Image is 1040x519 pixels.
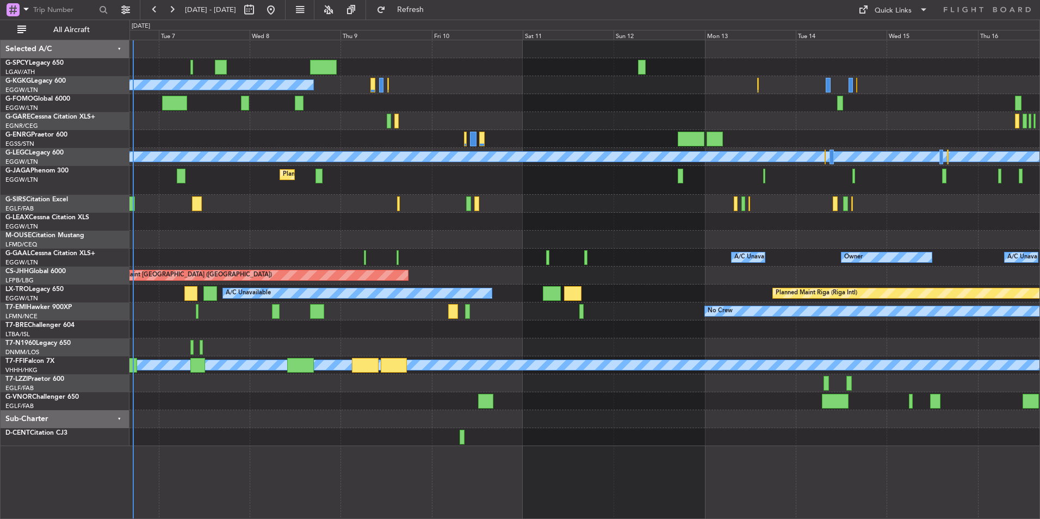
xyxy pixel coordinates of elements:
div: No Crew [708,303,733,319]
a: G-SPCYLegacy 650 [5,60,64,66]
span: Refresh [388,6,434,14]
a: CS-JHHGlobal 6000 [5,268,66,275]
div: Sat 11 [523,30,614,40]
a: EGGW/LTN [5,294,38,302]
a: T7-EMIHawker 900XP [5,304,72,311]
span: G-ENRG [5,132,31,138]
div: Wed 8 [250,30,341,40]
span: G-KGKG [5,78,31,84]
a: T7-N1960Legacy 650 [5,340,71,347]
a: EGGW/LTN [5,176,38,184]
a: G-VNORChallenger 650 [5,394,79,400]
div: [DATE] [132,22,150,31]
a: G-GARECessna Citation XLS+ [5,114,95,120]
div: Thu 9 [341,30,431,40]
span: D-CENT [5,430,30,436]
a: G-ENRGPraetor 600 [5,132,67,138]
a: LFMD/CEQ [5,240,37,249]
div: Planned Maint [GEOGRAPHIC_DATA] ([GEOGRAPHIC_DATA]) [283,166,454,183]
a: D-CENTCitation CJ3 [5,430,67,436]
a: G-JAGAPhenom 300 [5,168,69,174]
span: M-OUSE [5,232,32,239]
span: LX-TRO [5,286,29,293]
a: LFPB/LBG [5,276,34,285]
span: [DATE] - [DATE] [185,5,236,15]
a: G-LEAXCessna Citation XLS [5,214,89,221]
input: Trip Number [33,2,96,18]
a: G-KGKGLegacy 600 [5,78,66,84]
span: G-VNOR [5,394,32,400]
button: Quick Links [853,1,933,18]
a: T7-LZZIPraetor 600 [5,376,64,382]
a: G-GAALCessna Citation XLS+ [5,250,95,257]
a: EGLF/FAB [5,402,34,410]
span: All Aircraft [28,26,115,34]
span: G-FOMO [5,96,33,102]
div: Planned Maint [GEOGRAPHIC_DATA] ([GEOGRAPHIC_DATA]) [101,267,272,283]
a: VHHH/HKG [5,366,38,374]
span: G-LEAX [5,214,29,221]
div: Owner [844,249,863,265]
a: EGGW/LTN [5,86,38,94]
a: EGNR/CEG [5,122,38,130]
a: EGGW/LTN [5,158,38,166]
span: G-GAAL [5,250,30,257]
a: EGGW/LTN [5,223,38,231]
div: A/C Unavailable [226,285,271,301]
span: CS-JHH [5,268,29,275]
a: G-FOMOGlobal 6000 [5,96,70,102]
a: M-OUSECitation Mustang [5,232,84,239]
div: Planned Maint Riga (Riga Intl) [776,285,857,301]
span: G-LEGC [5,150,29,156]
div: A/C Unavailable [734,249,779,265]
a: LX-TROLegacy 650 [5,286,64,293]
a: T7-BREChallenger 604 [5,322,75,329]
a: EGGW/LTN [5,258,38,267]
a: DNMM/LOS [5,348,39,356]
a: LGAV/ATH [5,68,35,76]
div: Mon 13 [705,30,796,40]
a: G-LEGCLegacy 600 [5,150,64,156]
a: T7-FFIFalcon 7X [5,358,54,364]
span: T7-LZZI [5,376,28,382]
a: LTBA/ISL [5,330,30,338]
a: EGLF/FAB [5,384,34,392]
div: Quick Links [875,5,912,16]
span: G-SIRS [5,196,26,203]
span: T7-BRE [5,322,28,329]
a: EGSS/STN [5,140,34,148]
span: G-JAGA [5,168,30,174]
button: Refresh [372,1,437,18]
div: Tue 7 [159,30,250,40]
div: Fri 10 [432,30,523,40]
a: LFMN/NCE [5,312,38,320]
a: EGGW/LTN [5,104,38,112]
span: T7-N1960 [5,340,36,347]
span: G-SPCY [5,60,29,66]
button: All Aircraft [12,21,118,39]
a: G-SIRSCitation Excel [5,196,68,203]
div: Sun 12 [614,30,704,40]
div: Tue 14 [796,30,887,40]
a: EGLF/FAB [5,205,34,213]
span: T7-EMI [5,304,27,311]
div: Wed 15 [887,30,977,40]
span: G-GARE [5,114,30,120]
span: T7-FFI [5,358,24,364]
